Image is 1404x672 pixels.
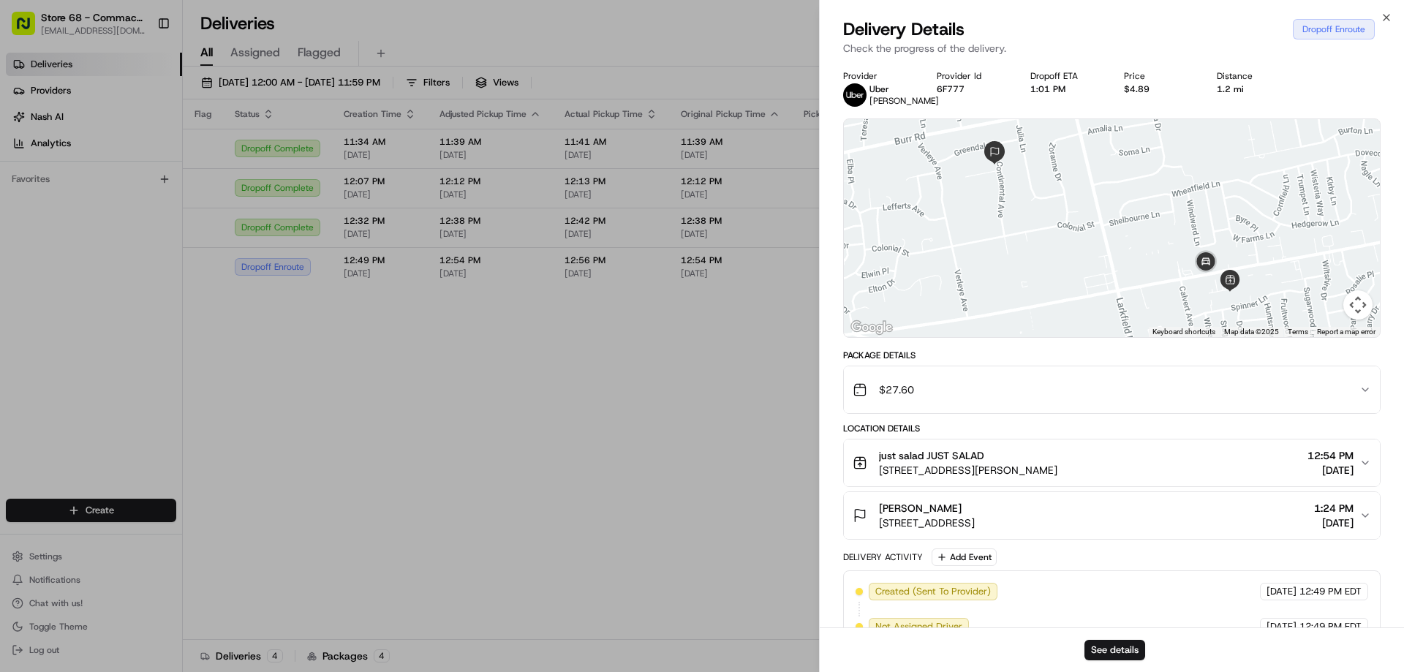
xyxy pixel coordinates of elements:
button: Map camera controls [1343,290,1373,320]
span: 12:54 PM [1307,448,1354,463]
span: [DATE] [1267,620,1297,633]
span: Created (Sent To Provider) [875,585,991,598]
div: Provider Id [937,70,1007,82]
p: Welcome 👋 [15,58,266,82]
button: Start new chat [249,144,266,162]
button: Add Event [932,548,997,566]
button: just salad JUST SALAD[STREET_ADDRESS][PERSON_NAME]12:54 PM[DATE] [844,439,1380,486]
img: uber-new-logo.jpeg [843,83,867,107]
div: 1:01 PM [1030,83,1101,95]
div: $4.89 [1124,83,1194,95]
span: Map data ©2025 [1224,328,1279,336]
span: [DATE] [1307,463,1354,477]
span: Knowledge Base [29,212,112,227]
img: Nash [15,15,44,44]
span: [DATE] [1267,585,1297,598]
div: 1.2 mi [1217,83,1287,95]
span: 12:49 PM EDT [1299,585,1362,598]
p: Check the progress of the delivery. [843,41,1381,56]
div: 💻 [124,214,135,225]
a: Terms [1288,328,1308,336]
span: [PERSON_NAME] [879,501,962,516]
div: Package Details [843,350,1381,361]
div: Distance [1217,70,1287,82]
input: Clear [38,94,241,110]
button: [PERSON_NAME][STREET_ADDRESS]1:24 PM[DATE] [844,492,1380,539]
div: Price [1124,70,1194,82]
a: Open this area in Google Maps (opens a new window) [848,318,896,337]
button: 6F777 [937,83,965,95]
span: [STREET_ADDRESS][PERSON_NAME] [879,463,1057,477]
span: [STREET_ADDRESS] [879,516,975,530]
span: [PERSON_NAME] [869,95,939,107]
div: 📗 [15,214,26,225]
div: Start new chat [50,140,240,154]
span: 1:24 PM [1314,501,1354,516]
span: $27.60 [879,382,914,397]
a: 📗Knowledge Base [9,206,118,233]
button: $27.60 [844,366,1380,413]
button: Keyboard shortcuts [1152,327,1215,337]
div: Dropoff ETA [1030,70,1101,82]
span: Pylon [146,248,177,259]
button: See details [1084,640,1145,660]
div: Delivery Activity [843,551,923,563]
span: [DATE] [1314,516,1354,530]
span: just salad JUST SALAD [879,448,984,463]
div: Provider [843,70,913,82]
a: Report a map error [1317,328,1375,336]
span: Delivery Details [843,18,965,41]
div: We're available if you need us! [50,154,185,166]
span: Uber [869,83,889,95]
span: API Documentation [138,212,235,227]
a: Powered byPylon [103,247,177,259]
span: Not Assigned Driver [875,620,962,633]
a: 💻API Documentation [118,206,241,233]
img: 1736555255976-a54dd68f-1ca7-489b-9aae-adbdc363a1c4 [15,140,41,166]
div: Location Details [843,423,1381,434]
span: 12:49 PM EDT [1299,620,1362,633]
img: Google [848,318,896,337]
